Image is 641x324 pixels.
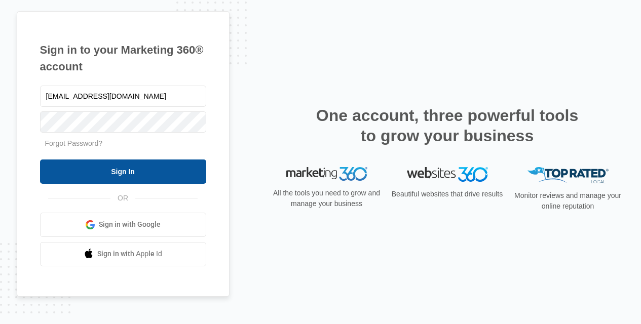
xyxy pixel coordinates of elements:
h2: One account, three powerful tools to grow your business [313,105,582,146]
p: All the tools you need to grow and manage your business [270,188,384,209]
input: Email [40,86,206,107]
a: Sign in with Apple Id [40,242,206,266]
img: Top Rated Local [527,167,609,184]
span: Sign in with Apple Id [97,249,162,259]
h1: Sign in to your Marketing 360® account [40,42,206,75]
p: Beautiful websites that drive results [391,189,504,199]
span: OR [110,193,135,204]
a: Sign in with Google [40,213,206,237]
input: Sign In [40,159,206,184]
p: Monitor reviews and manage your online reputation [511,190,625,212]
span: Sign in with Google [99,219,161,230]
img: Websites 360 [407,167,488,182]
img: Marketing 360 [286,167,367,181]
a: Forgot Password? [45,139,103,147]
